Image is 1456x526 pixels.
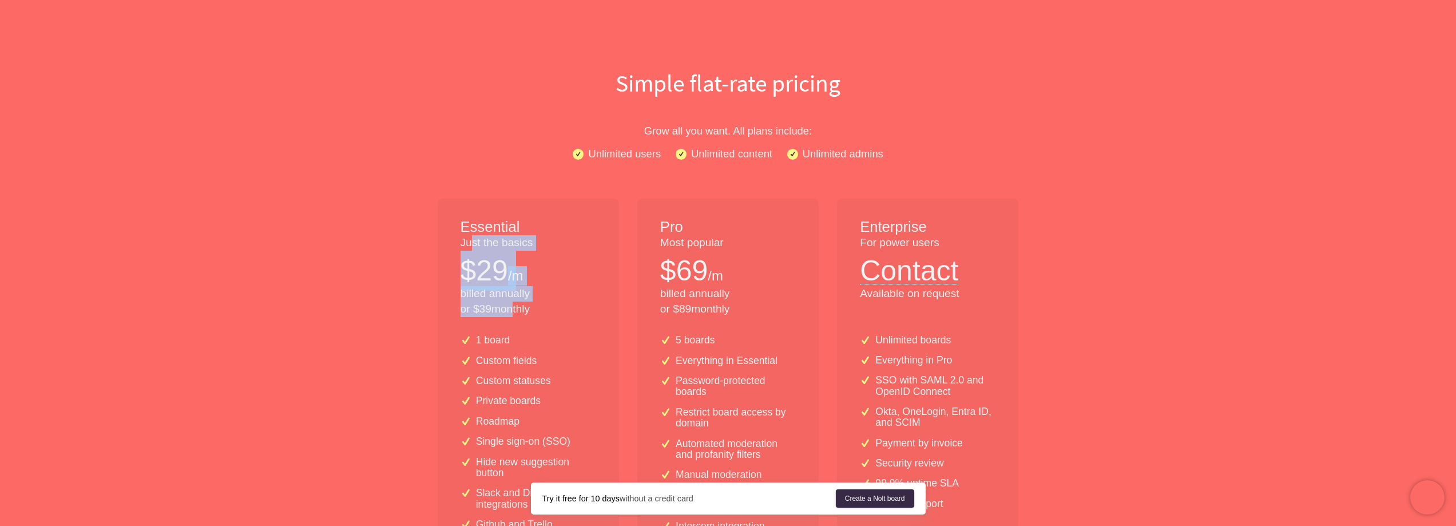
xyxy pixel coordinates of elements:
p: Restrict board access by domain [676,407,796,429]
p: Single sign-on (SSO) [476,436,570,447]
p: Payment by invoice [875,438,963,449]
p: Everything in Pro [875,355,952,366]
p: Unlimited boards [875,335,951,346]
div: without a credit card [542,493,836,504]
h1: Essential [461,217,596,238]
p: Most popular [660,235,796,251]
p: 5 boards [676,335,715,346]
p: /m [708,266,723,286]
p: Unlimited users [588,145,661,162]
p: billed annually or $ 39 monthly [461,286,596,317]
p: Manual moderation [676,469,762,480]
p: 99.9% uptime SLA [875,478,959,489]
p: For power users [860,235,995,251]
p: Okta, OneLogin, Entra ID, and SCIM [875,406,995,429]
button: Contact [860,251,958,284]
p: Automated moderation and profanity filters [676,438,796,461]
p: Unlimited admins [803,145,883,162]
p: Password-protected boards [676,375,796,398]
p: Available on request [860,286,995,302]
p: Grow all you want. All plans include: [362,122,1094,139]
p: SSO with SAML 2.0 and OpenID Connect [875,375,995,397]
p: billed annually or $ 89 monthly [660,286,796,317]
a: Create a Nolt board [836,489,914,508]
p: $ 69 [660,251,708,291]
p: Security review [875,458,943,469]
p: Custom fields [476,355,537,366]
p: $ 29 [461,251,508,291]
h1: Pro [660,217,796,238]
p: 1 board [476,335,510,346]
h1: Enterprise [860,217,995,238]
p: Hide new suggestion button [476,457,596,479]
p: Private boards [476,396,541,406]
p: Everything in Essential [676,355,777,366]
p: Roadmap [476,416,519,427]
h1: Simple flat-rate pricing [362,66,1094,100]
p: Just the basics [461,235,596,251]
p: /m [508,266,523,286]
iframe: Chatra live chat [1410,480,1445,515]
p: Unlimited content [691,145,772,162]
strong: Try it free for 10 days [542,494,620,503]
p: Custom statuses [476,375,551,386]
